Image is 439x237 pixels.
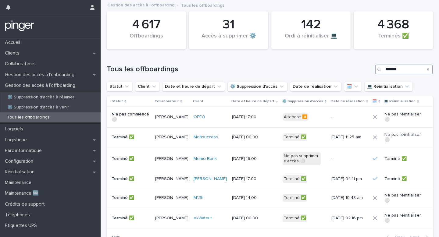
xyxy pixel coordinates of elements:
[372,98,377,105] p: 🗓️
[112,135,150,140] p: Terminé ✅
[199,17,258,32] div: 31
[107,170,433,188] tr: Terminé ✅[PERSON_NAME][PERSON_NAME] [DATE] 17:00Terminé ✅[DATE] 04:11 pmTerminé ✅
[283,133,307,141] div: Terminé ✅
[2,180,36,186] p: Maintenance
[2,169,39,175] p: Réinitialisation
[283,214,307,222] div: Terminé ✅
[2,212,35,218] p: Téléphones
[384,193,423,203] p: Ne pas réinitialiser ⚪
[384,132,423,143] p: Ne pas réinitialiser ⚪
[155,195,189,200] p: [PERSON_NAME]
[331,98,365,105] p: Date de réalisation
[193,98,203,105] p: Client
[282,17,340,32] div: 142
[283,175,307,183] div: Terminé ✅
[364,82,413,91] button: 💻 Réinitialisation
[232,176,270,182] p: [DATE] 17:00
[2,223,42,228] p: Étiquettes UPS
[331,195,368,200] p: [DATE] 10:48 am
[2,158,38,164] p: Configuration
[282,33,340,46] div: Ordi à réinitialiser 💻
[2,50,24,56] p: Clients
[194,135,218,140] a: Mobsuccess
[2,83,80,88] p: Gestion des accès à l’offboarding
[155,115,189,120] p: [PERSON_NAME]
[107,107,433,127] tr: N'a pas commencé ⚪[PERSON_NAME]OPEO [DATE] 17:00Attendre ⏸️-Ne pas réinitialiser ⚪
[117,33,176,46] div: Offboardings
[2,137,32,143] p: Logistique
[2,201,50,207] p: Crédits de support
[384,98,416,105] p: 💻 Réinitialisation
[112,216,150,221] p: Terminé ✅
[2,105,74,110] p: ⚙️ Suppression d'accès à venir
[135,82,160,91] button: Client
[282,98,323,105] p: ⚙️ Suppression d'accès
[375,65,433,74] input: Search
[107,188,433,208] tr: Terminé ✅[PERSON_NAME]M13h [DATE] 14:00Terminé ✅[DATE] 10:48 amNe pas réinitialiser ⚪
[155,135,189,140] p: [PERSON_NAME]
[112,156,150,161] p: Terminé ✅
[331,135,368,140] p: [DATE] 11:25 am
[2,190,44,196] p: Maintenance 🆕
[107,82,133,91] button: Statut
[331,216,368,221] p: [DATE] 02:16 pm
[107,127,433,147] tr: Terminé ✅[PERSON_NAME]Mobsuccess [DATE] 00:00Terminé ✅[DATE] 11:25 amNe pas réinitialiser ⚪
[2,72,79,78] p: Gestion des accès à l’onboarding
[112,176,150,182] p: Terminé ✅
[199,33,258,46] div: Accès à supprimer ⚙️
[107,208,433,228] tr: Terminé ✅[PERSON_NAME]ekWateur [DATE] 00:00Terminé ✅[DATE] 02:16 pmNe pas réinitialiser ⚪
[117,17,176,32] div: 4 617
[155,176,189,182] p: [PERSON_NAME]
[155,156,189,161] p: [PERSON_NAME]
[232,216,270,221] p: [DATE] 00:00
[231,98,274,105] p: Date et heure de départ
[107,147,433,170] tr: Terminé ✅[PERSON_NAME]Memo Bank [DATE] 16:00Ne pas supprimer d'accès ⚪-Terminé ✅
[194,115,205,120] a: OPEO
[331,115,368,120] p: -
[194,216,212,221] a: ekWateur
[107,65,373,74] h1: Tous les offboardings
[162,82,225,91] button: Date et heure de départ
[384,112,423,122] p: Ne pas réinitialiser ⚪
[112,112,150,122] p: N'a pas commencé ⚪
[194,195,203,200] a: M13h
[232,156,270,161] p: [DATE] 16:00
[384,156,423,161] p: Terminé ✅
[283,113,309,121] div: Attendre ⏸️
[331,176,368,182] p: [DATE] 04:11 pm
[112,98,123,105] p: Statut
[232,195,270,200] p: [DATE] 14:00
[384,176,423,182] p: Terminé ✅
[331,156,368,161] p: -
[194,156,217,161] a: Memo Bank
[344,82,362,91] button: 🗓️
[232,135,270,140] p: [DATE] 00:00
[384,213,423,223] p: Ne pas réinitialiser ⚪
[155,98,179,105] p: Collaborateur
[2,61,41,67] p: Collaborateurs
[283,152,321,165] div: Ne pas supprimer d'accès ⚪
[107,1,174,8] a: Gestion des accès à l’offboarding
[364,17,423,32] div: 4 368
[364,33,423,46] div: Terminés ✅
[2,95,79,100] p: ⚙️ Suppression d'accès à réaliser
[2,40,25,45] p: Accueil
[2,126,28,132] p: Logiciels
[290,82,341,91] button: Date de réalisation
[232,115,270,120] p: [DATE] 17:00
[5,20,34,32] img: mTgBEunGTSyRkCgitkcU
[194,176,227,182] a: [PERSON_NAME]
[155,216,189,221] p: [PERSON_NAME]
[227,82,287,91] button: ⚙️ Suppression d'accès
[283,194,307,202] div: Terminé ✅
[181,2,224,8] p: Tous les offboardings
[112,195,150,200] p: Terminé ✅
[2,148,47,154] p: Parc informatique
[2,115,55,120] p: Tous les offboardings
